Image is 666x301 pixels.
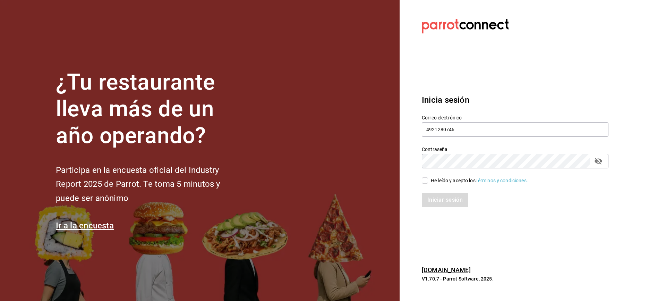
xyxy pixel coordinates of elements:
[56,69,243,149] h1: ¿Tu restaurante lleva más de un año operando?
[422,275,608,282] p: V1.70.7 - Parrot Software, 2025.
[56,163,243,206] h2: Participa en la encuesta oficial del Industry Report 2025 de Parrot. Te toma 5 minutos y puede se...
[56,221,114,231] a: Ir a la encuesta
[422,122,608,137] input: Ingresa tu correo electrónico
[422,147,608,152] label: Contraseña
[431,177,528,184] div: He leído y acepto los
[476,178,528,183] a: Términos y condiciones.
[422,94,608,106] h3: Inicia sesión
[592,155,604,167] button: passwordField
[422,115,608,120] label: Correo electrónico
[422,266,471,274] a: [DOMAIN_NAME]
